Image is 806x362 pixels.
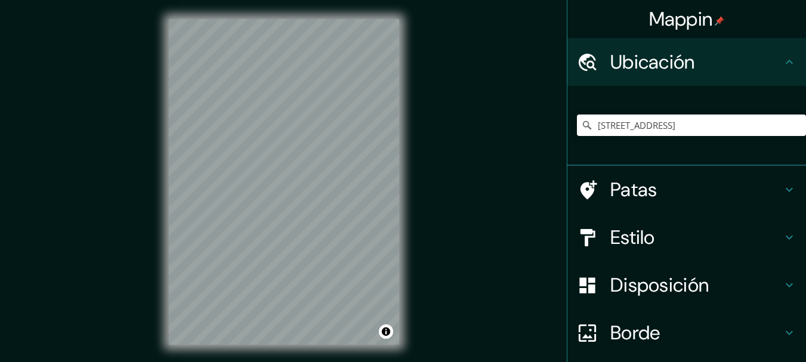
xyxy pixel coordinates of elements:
font: Patas [610,177,657,202]
div: Disposición [567,261,806,309]
canvas: Mapa [169,19,399,345]
input: Elige tu ciudad o zona [577,115,806,136]
button: Activar o desactivar atribución [379,324,393,339]
div: Patas [567,166,806,214]
div: Ubicación [567,38,806,86]
font: Borde [610,320,660,345]
font: Disposición [610,273,709,298]
font: Ubicación [610,49,695,75]
div: Borde [567,309,806,357]
font: Estilo [610,225,655,250]
img: pin-icon.png [715,16,724,26]
font: Mappin [649,7,713,32]
div: Estilo [567,214,806,261]
iframe: Lanzador de widgets de ayuda [700,315,793,349]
